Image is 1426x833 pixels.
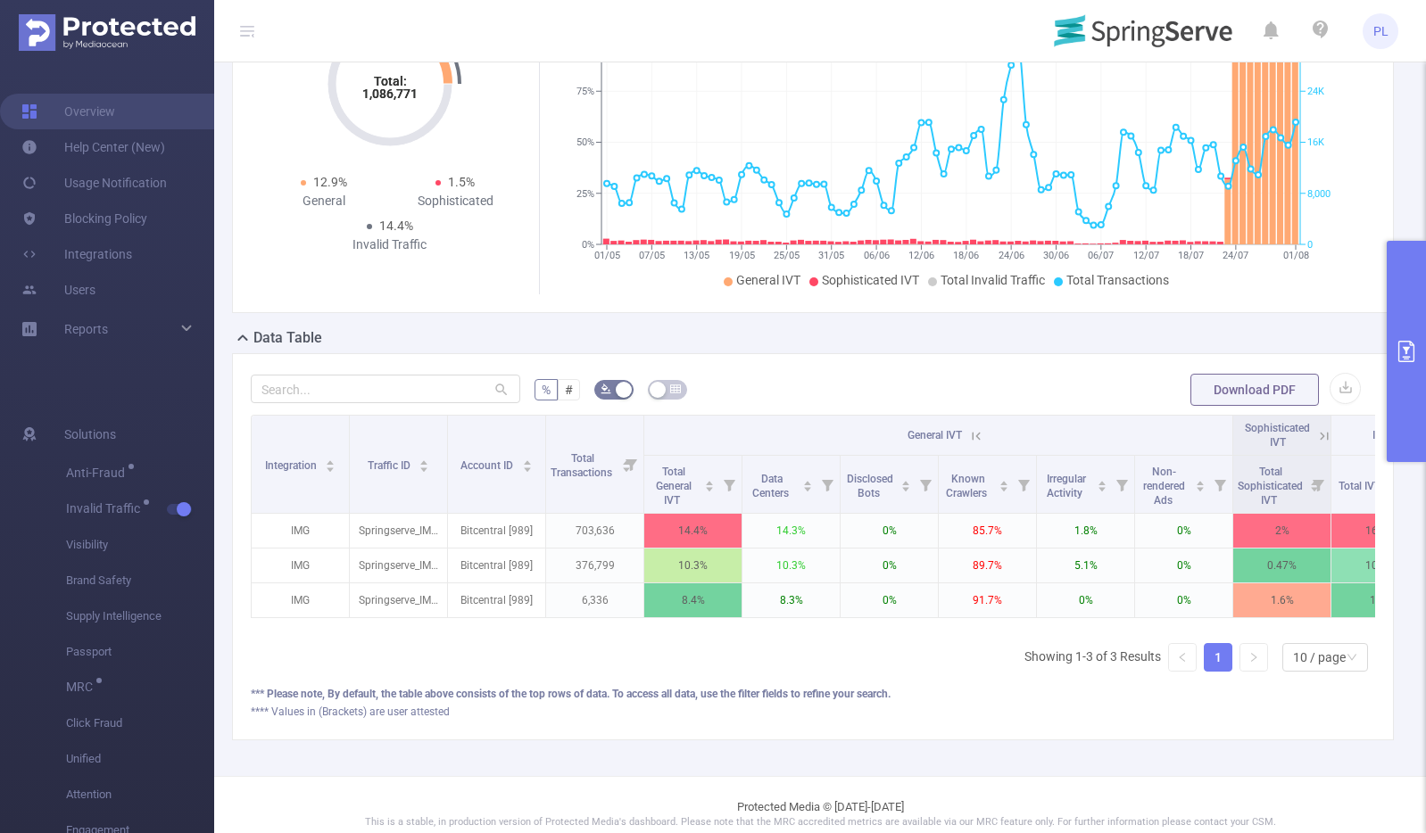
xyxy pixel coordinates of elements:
div: Sort [704,478,715,489]
a: Overview [21,94,115,129]
span: Unified [66,741,214,777]
span: Click Fraud [66,705,214,741]
tspan: 31/05 [818,250,844,261]
span: 1.5% [448,175,475,189]
div: *** Please note, By default, the table above consists of the top rows of data. To access all data... [251,686,1375,702]
span: IVT [1372,429,1389,441]
p: 91.7% [939,583,1036,617]
p: 0.47% [1233,548,1331,582]
i: Filter menu [1011,456,1036,513]
span: Visibility [66,527,214,563]
i: icon: caret-up [326,458,336,463]
tspan: 12/06 [908,250,934,261]
tspan: 25% [576,188,594,200]
i: icon: caret-down [522,465,532,470]
span: PL [1373,13,1389,49]
tspan: 12/07 [1133,250,1159,261]
div: Sort [900,478,911,489]
div: Sort [325,458,336,468]
span: Attention [66,777,214,812]
a: Reports [64,311,108,347]
a: Users [21,272,95,308]
p: 1.8% [1037,514,1134,548]
p: 0% [841,548,938,582]
i: icon: caret-up [522,458,532,463]
tspan: 01/05 [594,250,620,261]
span: Reports [64,322,108,336]
span: Total General IVT [656,466,692,507]
i: icon: caret-up [1196,478,1206,483]
p: 0% [1135,583,1232,617]
div: Sort [419,458,429,468]
i: Filter menu [815,456,840,513]
p: 8.4% [644,583,742,617]
p: Springserve_IMG_DESKTOP [350,514,447,548]
i: icon: caret-up [1098,478,1107,483]
p: Bitcentral [989] [448,583,545,617]
span: Integration [265,459,319,472]
p: IMG [252,548,349,582]
p: 1.6% [1233,583,1331,617]
tspan: 06/07 [1088,250,1114,261]
p: This is a stable, in production version of Protected Media's dashboard. Please note that the MRC ... [259,815,1381,830]
span: Invalid Traffic [66,502,146,515]
tspan: 07/05 [639,250,665,261]
div: Sort [1097,478,1107,489]
tspan: 50% [576,137,594,149]
a: Blocking Policy [21,201,147,236]
i: icon: caret-down [705,484,715,490]
i: icon: table [670,384,681,394]
p: Springserve_IMG_MOBILE_WEB [350,583,447,617]
tspan: 18/06 [953,250,979,261]
p: 0% [1135,514,1232,548]
i: icon: caret-down [1098,484,1107,490]
i: icon: caret-down [803,484,813,490]
p: 10.3% [644,548,742,582]
tspan: 24/06 [999,250,1024,261]
tspan: 0 [1307,239,1313,251]
img: Protected Media [19,14,195,51]
div: Invalid Traffic [324,235,456,254]
span: % [542,383,551,397]
p: 14.4% [644,514,742,548]
i: Filter menu [1306,456,1331,513]
li: Next Page [1239,643,1268,672]
a: Usage Notification [21,165,167,201]
span: Brand Safety [66,563,214,598]
span: Traffic ID [368,459,413,472]
i: Filter menu [913,456,938,513]
p: 5.1% [1037,548,1134,582]
li: Previous Page [1168,643,1197,672]
tspan: 25/05 [774,250,800,261]
p: 14.3% [742,514,840,548]
tspan: Total: [373,74,406,88]
div: Sophisticated [390,192,522,210]
div: **** Values in (Brackets) are user attested [251,704,1375,720]
input: Search... [251,375,520,403]
span: 12.9% [313,175,347,189]
li: 1 [1204,643,1232,672]
p: 85.7% [939,514,1036,548]
i: icon: bg-colors [601,384,611,394]
i: Filter menu [1207,456,1232,513]
div: Sort [1195,478,1206,489]
span: Sophisticated IVT [1245,422,1310,449]
p: 0% [1135,548,1232,582]
h2: Data Table [253,327,322,349]
i: icon: caret-up [419,458,429,463]
div: 10 / page [1293,644,1346,671]
span: Data Centers [752,473,792,499]
a: Help Center (New) [21,129,165,165]
span: General IVT [736,273,800,287]
i: icon: caret-up [901,478,911,483]
p: 703,636 [546,514,643,548]
p: 89.7% [939,548,1036,582]
p: 0% [1037,583,1134,617]
p: Springserve_IMG_CTV [350,548,447,582]
span: Supply Intelligence [66,598,214,634]
i: icon: left [1177,652,1188,663]
tspan: 01/08 [1283,250,1309,261]
span: MRC [66,680,99,693]
tspan: 16K [1307,137,1324,149]
tspan: 30/06 [1043,250,1069,261]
